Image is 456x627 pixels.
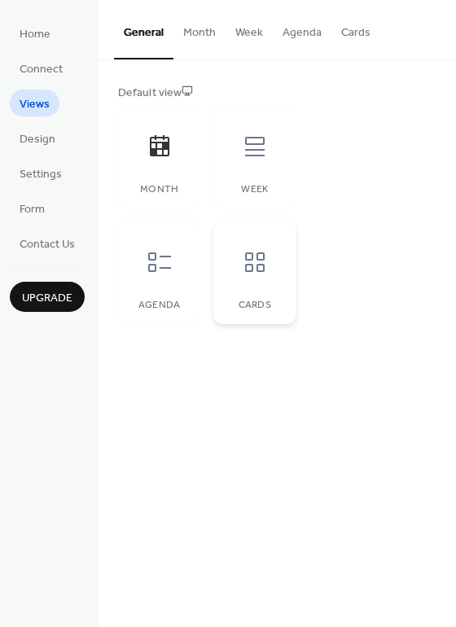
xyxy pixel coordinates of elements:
div: Agenda [134,300,184,311]
span: Views [20,96,50,113]
a: Home [10,20,60,46]
span: Form [20,201,45,218]
div: Default view [118,85,432,102]
span: Settings [20,166,62,183]
a: Form [10,195,55,221]
a: Views [10,90,59,116]
span: Design [20,131,55,148]
a: Contact Us [10,230,85,256]
a: Connect [10,55,72,81]
span: Contact Us [20,236,75,253]
button: Upgrade [10,282,85,312]
span: Connect [20,61,63,78]
span: Upgrade [22,290,72,307]
div: Month [134,184,184,195]
a: Design [10,125,65,151]
div: Cards [230,300,279,311]
div: Week [230,184,279,195]
span: Home [20,26,50,43]
a: Settings [10,160,72,186]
